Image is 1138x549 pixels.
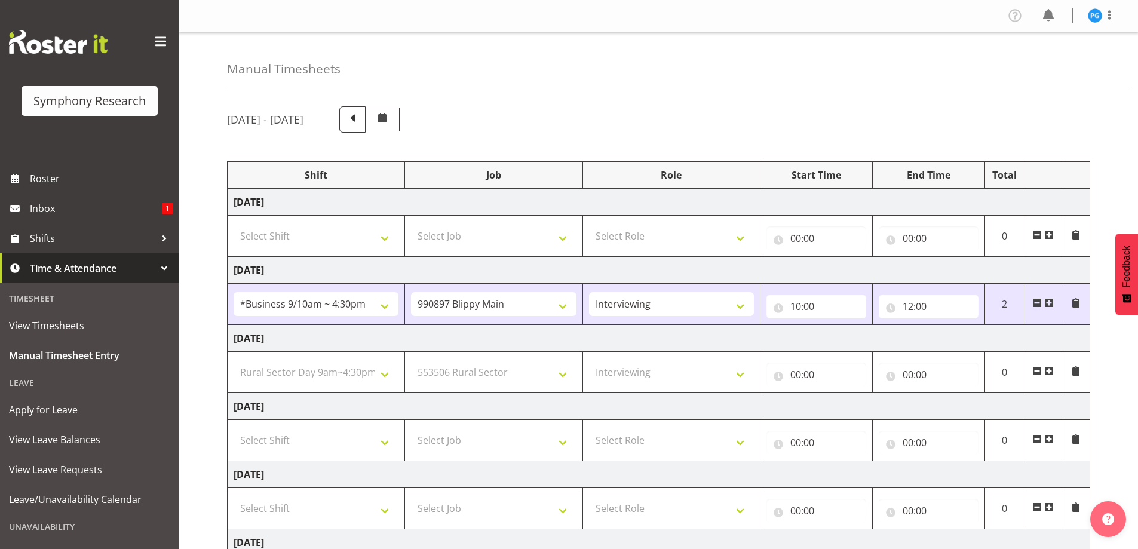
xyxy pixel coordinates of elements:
[3,341,176,370] a: Manual Timesheet Entry
[9,431,170,449] span: View Leave Balances
[3,484,176,514] a: Leave/Unavailability Calendar
[3,514,176,539] div: Unavailability
[766,295,866,318] input: Click to select...
[30,229,155,247] span: Shifts
[228,393,1090,420] td: [DATE]
[991,168,1019,182] div: Total
[3,370,176,395] div: Leave
[228,257,1090,284] td: [DATE]
[30,200,162,217] span: Inbox
[9,30,108,54] img: Rosterit website logo
[227,113,303,126] h5: [DATE] - [DATE]
[3,286,176,311] div: Timesheet
[9,401,170,419] span: Apply for Leave
[228,461,1090,488] td: [DATE]
[9,461,170,479] span: View Leave Requests
[879,226,979,250] input: Click to select...
[30,259,155,277] span: Time & Attendance
[1102,513,1114,525] img: help-xxl-2.png
[984,420,1024,461] td: 0
[766,168,866,182] div: Start Time
[411,168,576,182] div: Job
[879,499,979,523] input: Click to select...
[3,425,176,455] a: View Leave Balances
[3,395,176,425] a: Apply for Leave
[879,363,979,387] input: Click to select...
[1121,246,1132,287] span: Feedback
[766,431,866,455] input: Click to select...
[1115,234,1138,315] button: Feedback - Show survey
[984,216,1024,257] td: 0
[3,455,176,484] a: View Leave Requests
[9,490,170,508] span: Leave/Unavailability Calendar
[879,168,979,182] div: End Time
[33,92,146,110] div: Symphony Research
[879,295,979,318] input: Click to select...
[228,325,1090,352] td: [DATE]
[984,284,1024,325] td: 2
[3,311,176,341] a: View Timesheets
[766,363,866,387] input: Click to select...
[9,346,170,364] span: Manual Timesheet Entry
[234,168,398,182] div: Shift
[984,352,1024,393] td: 0
[589,168,754,182] div: Role
[30,170,173,188] span: Roster
[766,226,866,250] input: Click to select...
[766,499,866,523] input: Click to select...
[879,431,979,455] input: Click to select...
[1088,8,1102,23] img: patricia-gilmour9541.jpg
[227,62,341,76] h4: Manual Timesheets
[228,189,1090,216] td: [DATE]
[984,488,1024,529] td: 0
[162,203,173,214] span: 1
[9,317,170,335] span: View Timesheets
